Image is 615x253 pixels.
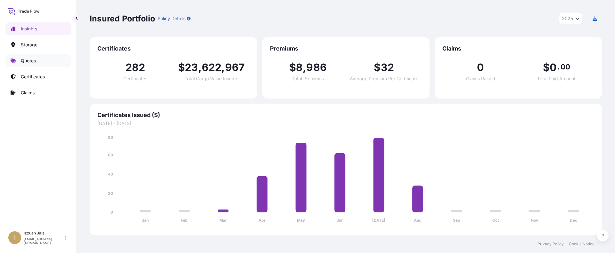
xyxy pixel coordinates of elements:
[297,218,305,223] tspan: May
[537,241,564,247] a: Privacy Policy
[21,90,35,96] p: Claims
[142,218,149,223] tspan: Jan
[442,45,594,52] span: Claims
[570,218,577,223] tspan: Dec
[126,62,145,73] span: 282
[569,241,594,247] a: Cookie Notice
[123,76,147,81] span: Certificates
[21,26,37,32] p: Insights
[202,62,222,73] span: 622
[97,45,250,52] span: Certificates
[561,64,570,69] span: 00
[158,15,185,22] p: Policy Details
[24,231,63,236] p: Izzuan Jais
[108,172,113,177] tspan: 40
[562,15,573,22] span: 2025
[198,62,202,73] span: ,
[292,76,324,81] span: Total Premiums
[492,218,499,223] tspan: Oct
[550,62,557,73] span: 0
[296,62,303,73] span: 8
[24,237,63,245] p: [EMAIL_ADDRESS][DOMAIN_NAME]
[466,76,495,81] span: Claims Raised
[5,86,71,99] a: Claims
[531,218,538,223] tspan: Nov
[181,218,188,223] tspan: Feb
[303,62,306,73] span: ,
[185,62,198,73] span: 23
[374,62,381,73] span: $
[350,76,418,81] span: Average Premium Per Certificate
[477,62,484,73] span: 0
[219,218,227,223] tspan: Mar
[111,210,113,215] tspan: 0
[289,62,296,73] span: $
[337,218,343,223] tspan: Jun
[108,153,113,157] tspan: 60
[97,120,594,127] span: [DATE] - [DATE]
[21,58,36,64] p: Quotes
[184,76,239,81] span: Total Cargo Value Insured
[5,22,71,35] a: Insights
[225,62,245,73] span: 967
[178,62,185,73] span: $
[5,70,71,83] a: Certificates
[543,62,550,73] span: $
[108,191,113,196] tspan: 20
[559,13,582,24] button: Year Selector
[453,218,460,223] tspan: Sep
[414,218,422,223] tspan: Aug
[372,218,385,223] tspan: [DATE]
[258,218,266,223] tspan: Apr
[306,62,327,73] span: 986
[5,38,71,51] a: Storage
[270,45,422,52] span: Premiums
[381,62,394,73] span: 32
[221,62,225,73] span: ,
[14,234,16,241] span: I
[21,74,45,80] p: Certificates
[557,64,560,69] span: .
[5,54,71,67] a: Quotes
[537,76,576,81] span: Total Paid Amount
[97,111,594,119] span: Certificates Issued ($)
[108,135,113,140] tspan: 80
[21,42,37,48] p: Storage
[90,13,155,24] p: Insured Portfolio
